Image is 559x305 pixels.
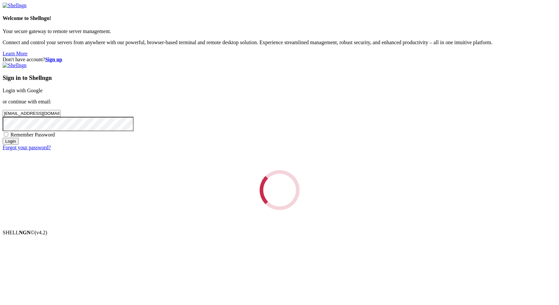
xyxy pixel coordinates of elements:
[3,74,556,81] h3: Sign in to Shellngn
[3,138,19,145] input: Login
[3,57,556,63] div: Don't have account?
[4,132,8,136] input: Remember Password
[3,99,556,105] p: or continue with email:
[3,28,556,34] p: Your secure gateway to remote server management.
[3,51,28,56] a: Learn More
[3,230,47,235] span: SHELL ©
[3,88,43,93] a: Login with Google
[3,15,556,21] h4: Welcome to Shellngn!
[10,132,55,137] span: Remember Password
[35,230,47,235] span: 4.2.0
[3,63,27,68] img: Shellngn
[45,57,62,62] a: Sign up
[3,3,27,9] img: Shellngn
[3,40,556,45] p: Connect and control your servers from anywhere with our powerful, browser-based terminal and remo...
[260,170,300,210] div: Loading...
[19,230,31,235] b: NGN
[3,145,51,150] a: Forgot your password?
[3,110,61,117] input: Email address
